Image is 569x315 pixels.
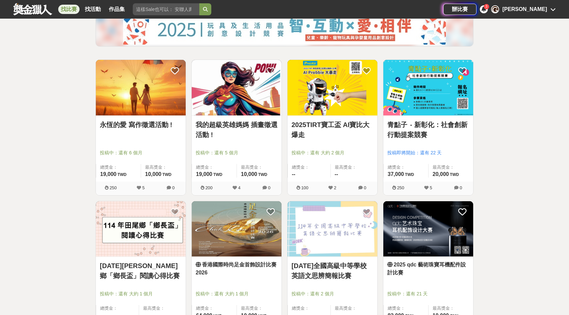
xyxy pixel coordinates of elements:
a: 作品集 [106,5,127,14]
span: 總獎金： [292,164,326,171]
span: 250 [109,185,117,190]
span: TWD [405,172,414,177]
span: 2 [334,185,336,190]
span: 10,000 [241,171,257,177]
span: TWD [213,172,222,177]
a: [DATE][PERSON_NAME]鄉「鄉長盃」閱讀心得比賽 [100,261,182,281]
a: 2025TIRT寶工盃 AI寶比大爆走 [291,120,373,140]
span: 最高獎金： [335,164,374,171]
div: [PERSON_NAME] [502,5,547,13]
span: 最高獎金： [241,164,278,171]
img: Cover Image [287,201,377,257]
span: 19,000 [196,171,212,177]
span: 100 [301,185,308,190]
span: -- [335,171,338,177]
span: 37,000 [388,171,404,177]
span: 投稿中：還有 大約 1 個月 [196,290,278,297]
span: 4 [238,185,240,190]
a: 我的超級英雄媽媽 插畫徵選活動 ! [196,120,278,140]
span: 0 [172,185,174,190]
span: 總獎金： [196,305,233,312]
a: 找比賽 [58,5,80,14]
span: -- [292,171,295,177]
span: 19,000 [100,171,116,177]
img: Cover Image [96,201,186,257]
span: 0 [364,185,366,190]
a: 2025 qdc 藝術珠寶耳機配件設計比賽 [387,261,469,277]
span: 總獎金： [196,164,233,171]
span: 最高獎金： [241,305,278,312]
span: 5 [142,185,144,190]
span: 投稿即將開始：還有 22 天 [387,149,469,156]
span: 最高獎金： [145,164,182,171]
span: TWD [162,172,171,177]
span: 250 [397,185,404,190]
span: 總獎金： [100,164,137,171]
a: 香港國際時尚足金首飾設計比賽2026 [196,261,278,277]
img: 0b2d4a73-1f60-4eea-aee9-81a5fd7858a2.jpg [123,15,446,45]
span: 最高獎金： [433,305,469,312]
span: 20,000 [433,171,449,177]
span: 投稿中：還有 大約 2 個月 [291,149,373,156]
span: 5 [430,185,432,190]
span: 投稿中：還有 5 個月 [196,149,278,156]
span: 0 [460,185,462,190]
span: 總獎金： [292,305,326,312]
input: 這樣Sale也可以： 安聯人壽創意銷售法募集 [133,3,199,15]
a: 找活動 [82,5,103,14]
a: [DATE]全國高級中等學校英語文思辨簡報比賽 [291,261,373,281]
span: 總獎金： [388,164,424,171]
a: 永恆的愛 寫作徵選活動 ! [100,120,182,130]
span: 總獎金： [388,305,424,312]
span: 投稿中：還有 大約 1 個月 [100,290,182,297]
span: 投稿中：還有 6 個月 [100,149,182,156]
span: 投稿中：還有 2 個月 [291,290,373,297]
span: 最高獎金： [143,305,182,312]
img: Cover Image [96,60,186,115]
img: Cover Image [383,201,473,257]
span: 最高獎金： [335,305,374,312]
span: 3 [485,5,487,8]
span: TWD [258,172,267,177]
span: TWD [450,172,459,177]
span: TWD [117,172,126,177]
span: 最高獎金： [433,164,469,171]
a: 辦比賽 [443,4,476,15]
a: 青點子 ‧ 新彰化：社會創新行動提案競賽 [387,120,469,140]
span: 0 [268,185,270,190]
span: 10,000 [145,171,161,177]
div: G [491,5,499,13]
img: Cover Image [383,60,473,115]
img: Cover Image [192,201,282,257]
img: Cover Image [287,60,377,115]
img: Cover Image [192,60,282,115]
span: 200 [205,185,213,190]
span: 投稿中：還有 21 天 [387,290,469,297]
span: 總獎金： [100,305,135,312]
